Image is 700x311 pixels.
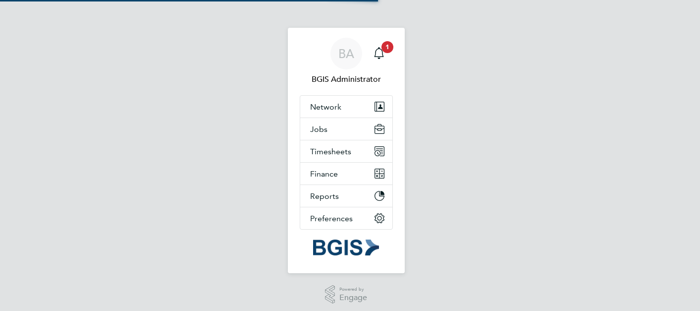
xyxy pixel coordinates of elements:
[310,147,351,156] span: Timesheets
[338,47,354,60] span: BA
[300,185,392,207] button: Reports
[300,163,392,185] button: Finance
[325,285,367,304] a: Powered byEngage
[310,191,339,201] span: Reports
[300,73,393,85] span: BGIS Administrator
[310,214,353,223] span: Preferences
[310,169,338,179] span: Finance
[339,285,367,294] span: Powered by
[300,38,393,85] a: BABGIS Administrator
[300,140,392,162] button: Timesheets
[300,118,392,140] button: Jobs
[310,124,327,134] span: Jobs
[300,207,392,229] button: Preferences
[300,96,392,118] button: Network
[310,102,341,112] span: Network
[288,28,405,273] nav: Main navigation
[313,240,378,255] img: bgis-logo-retina.png
[381,41,393,53] span: 1
[300,240,393,255] a: Go to home page
[339,294,367,302] span: Engage
[369,38,389,69] a: 1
